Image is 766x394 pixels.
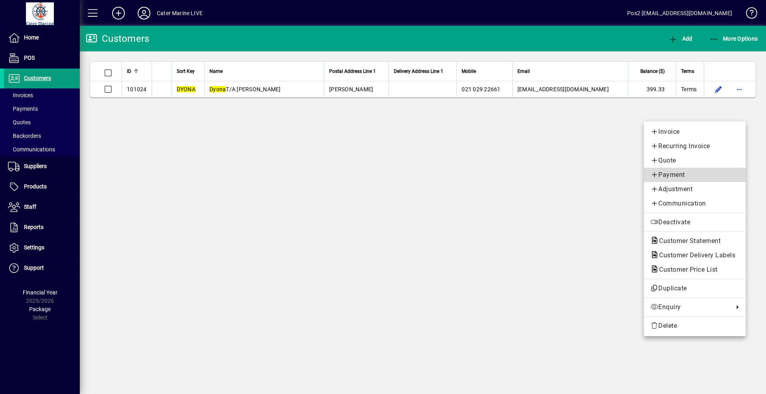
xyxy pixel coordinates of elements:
button: Deactivate customer [644,215,746,229]
span: Deactivate [650,218,739,227]
span: Quote [650,156,739,165]
span: Payment [650,170,739,180]
span: Customer Delivery Labels [650,251,739,259]
span: Communication [650,199,739,208]
span: Customer Price List [650,266,722,273]
span: Adjustment [650,184,739,194]
span: Delete [650,321,739,331]
span: Enquiry [650,302,730,312]
span: Customer Statement [650,237,725,245]
span: Invoice [650,127,739,137]
span: Recurring Invoice [650,141,739,151]
span: Duplicate [650,284,739,293]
